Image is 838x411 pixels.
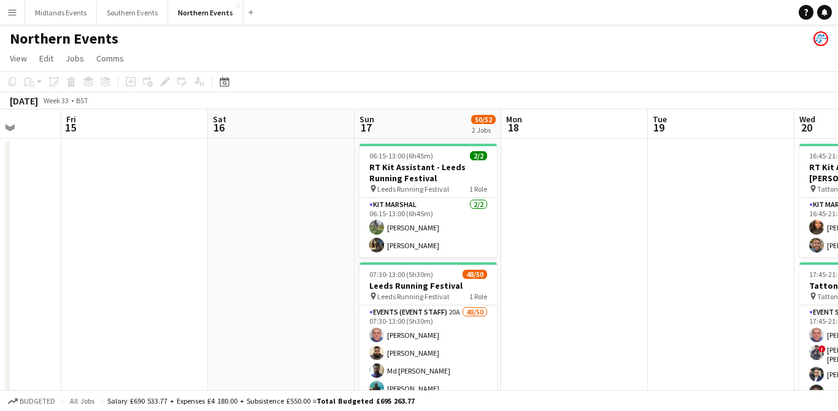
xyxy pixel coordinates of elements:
[813,31,828,46] app-user-avatar: RunThrough Events
[66,114,76,125] span: Fri
[818,345,826,353] span: !
[40,96,71,105] span: Week 33
[463,270,487,279] span: 48/50
[107,396,415,405] div: Salary £690 533.77 + Expenses £4 180.00 + Subsistence £550.00 =
[66,53,84,64] span: Jobs
[469,184,487,194] span: 1 Role
[10,53,27,64] span: View
[506,114,522,125] span: Mon
[359,162,497,184] h3: RT Kit Assistant - Leeds Running Festival
[76,96,88,105] div: BST
[504,120,522,135] span: 18
[369,270,433,279] span: 07:30-13:00 (5h30m)
[358,120,374,135] span: 17
[469,292,487,301] span: 1 Role
[61,50,89,66] a: Jobs
[67,396,97,405] span: All jobs
[359,198,497,257] app-card-role: Kit Marshal2/206:15-13:00 (6h45m)[PERSON_NAME][PERSON_NAME]
[97,1,168,25] button: Southern Events
[10,29,118,48] h1: Northern Events
[91,50,129,66] a: Comms
[377,184,449,194] span: Leeds Running Festival
[213,114,226,125] span: Sat
[798,120,815,135] span: 20
[5,50,32,66] a: View
[799,114,815,125] span: Wed
[470,151,487,160] span: 2/2
[359,144,497,257] app-job-card: 06:15-13:00 (6h45m)2/2RT Kit Assistant - Leeds Running Festival Leeds Running Festival1 RoleKit M...
[39,53,53,64] span: Edit
[64,120,76,135] span: 15
[34,50,58,66] a: Edit
[317,396,415,405] span: Total Budgeted £695 263.77
[20,397,55,405] span: Budgeted
[653,114,667,125] span: Tue
[471,115,496,124] span: 50/52
[359,280,497,291] h3: Leeds Running Festival
[472,125,495,135] div: 2 Jobs
[359,114,374,125] span: Sun
[25,1,97,25] button: Midlands Events
[651,120,667,135] span: 19
[377,292,449,301] span: Leeds Running Festival
[168,1,244,25] button: Northern Events
[211,120,226,135] span: 16
[10,95,38,107] div: [DATE]
[6,394,57,408] button: Budgeted
[96,53,124,64] span: Comms
[369,151,433,160] span: 06:15-13:00 (6h45m)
